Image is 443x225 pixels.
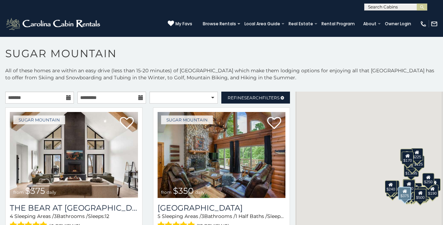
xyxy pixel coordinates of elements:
[267,116,281,131] a: Add to favorites
[173,186,194,196] span: $350
[241,19,284,29] a: Local Area Guide
[158,203,286,213] h3: Grouse Moor Lodge
[10,112,138,198] a: The Bear At Sugar Mountain from $375 daily
[284,213,289,219] span: 12
[158,213,160,219] span: 5
[399,187,411,200] div: $375
[418,187,430,199] div: $195
[105,213,109,219] span: 12
[285,19,317,29] a: Real Estate
[402,152,414,164] div: $170
[25,186,45,196] span: $375
[120,116,134,131] a: Add to favorites
[228,95,279,100] span: Refine Filters
[410,183,422,196] div: $200
[221,92,290,104] a: RefineSearchFilters
[318,19,358,29] a: Rental Program
[47,190,56,195] span: daily
[414,189,426,201] div: $500
[385,180,397,193] div: $240
[10,213,13,219] span: 4
[199,19,240,29] a: Browse Rentals
[201,213,204,219] span: 3
[175,21,192,27] span: My Favs
[5,17,102,31] img: White-1-2.png
[426,185,438,197] div: $190
[404,164,419,177] div: $1,095
[403,179,415,192] div: $190
[161,190,172,195] span: from
[10,112,138,198] img: The Bear At Sugar Mountain
[158,112,286,198] a: Grouse Moor Lodge from $350 daily
[429,178,441,191] div: $155
[10,203,138,213] a: The Bear At [GEOGRAPHIC_DATA]
[422,173,434,186] div: $250
[13,115,65,124] a: Sugar Mountain
[431,20,438,27] img: mail-regular-white.png
[195,190,205,195] span: daily
[413,155,424,168] div: $125
[158,203,286,213] a: [GEOGRAPHIC_DATA]
[400,149,412,161] div: $240
[244,95,262,100] span: Search
[235,213,267,219] span: 1 Half Baths /
[420,20,427,27] img: phone-regular-white.png
[403,180,415,192] div: $300
[381,19,415,29] a: Owner Login
[360,19,380,29] a: About
[411,148,423,161] div: $225
[161,115,213,124] a: Sugar Mountain
[168,20,192,27] a: My Favs
[158,112,286,198] img: Grouse Moor Lodge
[10,203,138,213] h3: The Bear At Sugar Mountain
[13,190,24,195] span: from
[54,213,57,219] span: 3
